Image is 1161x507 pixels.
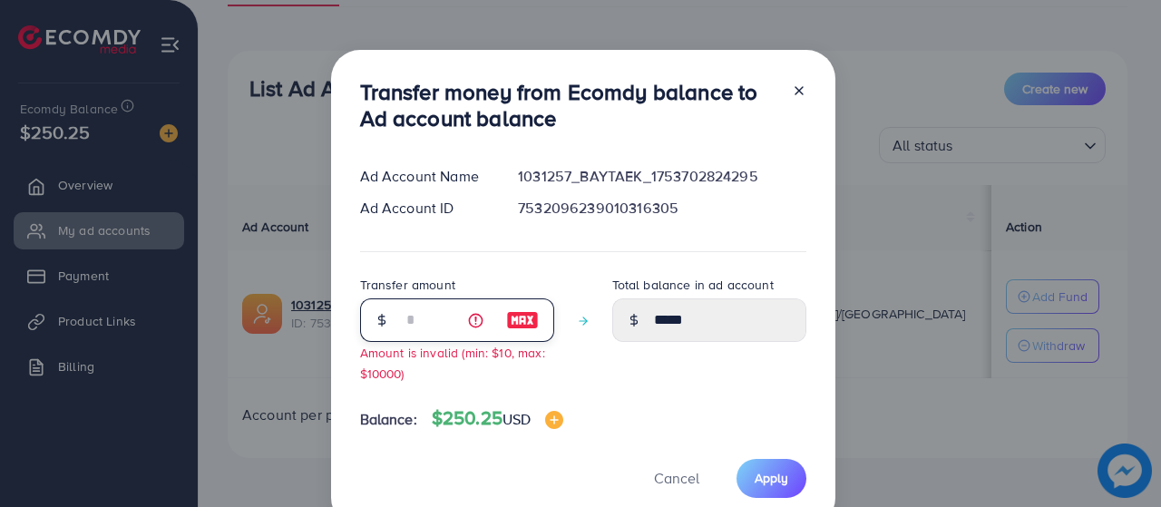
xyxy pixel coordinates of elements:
[346,166,504,187] div: Ad Account Name
[503,166,820,187] div: 1031257_BAYTAEK_1753702824295
[360,79,777,132] h3: Transfer money from Ecomdy balance to Ad account balance
[654,468,699,488] span: Cancel
[502,409,531,429] span: USD
[346,198,504,219] div: Ad Account ID
[612,276,774,294] label: Total balance in ad account
[506,309,539,331] img: image
[755,469,788,487] span: Apply
[737,459,806,498] button: Apply
[503,198,820,219] div: 7532096239010316305
[360,409,417,430] span: Balance:
[631,459,722,498] button: Cancel
[432,407,564,430] h4: $250.25
[360,276,455,294] label: Transfer amount
[545,411,563,429] img: image
[360,344,545,382] small: Amount is invalid (min: $10, max: $10000)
